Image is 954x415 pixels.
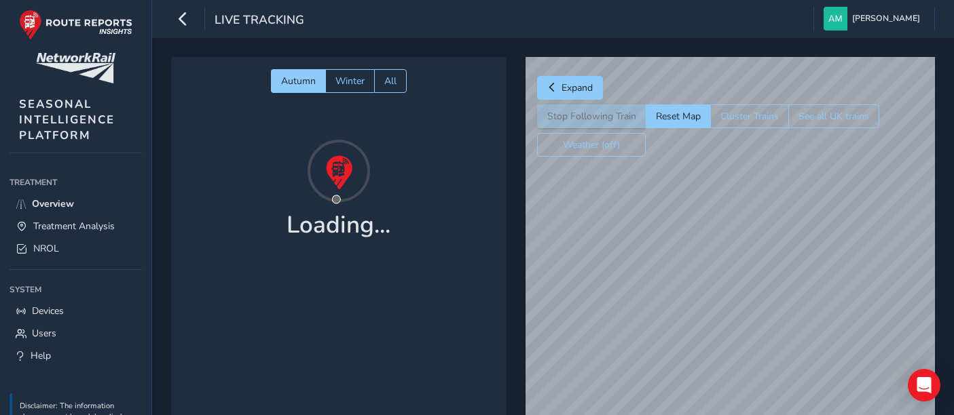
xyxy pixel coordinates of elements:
[10,279,142,300] div: System
[33,242,59,255] span: NROL
[852,7,920,31] span: [PERSON_NAME]
[215,12,304,31] span: Live Tracking
[537,76,603,100] button: Expand
[19,96,115,143] span: SEASONAL INTELLIGENCE PLATFORM
[335,75,365,87] span: Winter
[562,81,593,94] span: Expand
[374,69,407,93] button: All
[32,304,64,317] span: Devices
[36,53,115,83] img: customer logo
[10,237,142,260] a: NROL
[31,349,51,362] span: Help
[19,9,132,40] img: rr logo
[287,211,390,239] h1: Loading...
[281,75,316,87] span: Autumn
[10,344,142,367] a: Help
[33,220,115,233] span: Treatment Analysis
[788,104,879,128] button: See all UK trains
[824,7,925,31] button: [PERSON_NAME]
[271,69,325,93] button: Autumn
[10,215,142,237] a: Treatment Analysis
[325,69,374,93] button: Winter
[537,133,646,157] button: Weather (off)
[32,197,74,210] span: Overview
[384,75,397,87] span: All
[10,322,142,344] a: Users
[908,369,940,401] div: Open Intercom Messenger
[10,300,142,322] a: Devices
[32,327,56,340] span: Users
[824,7,847,31] img: diamond-layout
[710,104,788,128] button: Cluster Trains
[646,104,710,128] button: Reset Map
[10,172,142,193] div: Treatment
[10,193,142,215] a: Overview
